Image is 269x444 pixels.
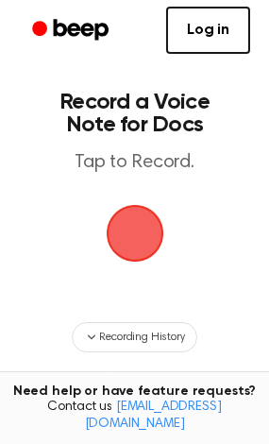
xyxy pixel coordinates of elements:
span: Recording History [99,329,184,346]
img: Beep Logo [107,205,163,262]
button: Settings [107,367,162,384]
h1: Record a Voice Note for Docs [34,91,235,136]
a: Beep [19,12,126,49]
span: Contact us [11,400,258,433]
button: Recording History [72,322,196,352]
a: Log in [166,7,250,54]
a: [EMAIL_ADDRESS][DOMAIN_NAME] [85,401,222,431]
span: Settings [122,367,162,384]
p: Tap to Record. [34,151,235,175]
